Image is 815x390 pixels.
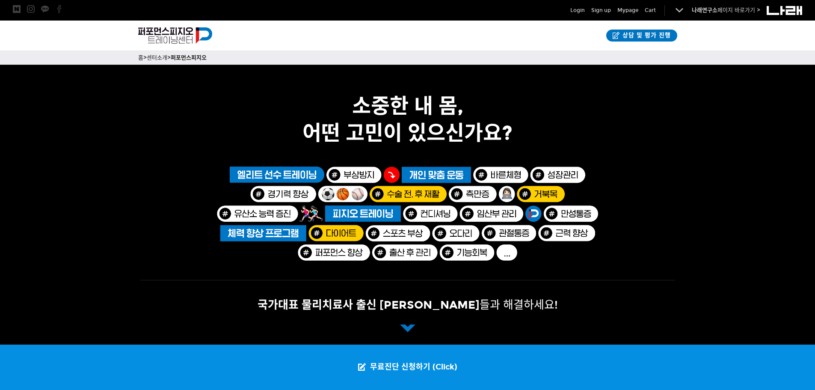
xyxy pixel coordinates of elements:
strong: 국가대표 물리치료사 출신 [PERSON_NAME] [258,298,480,312]
strong: 소중한 내 몸, [352,93,463,119]
strong: 나래연구소 [692,7,717,14]
a: Cart [645,6,656,15]
a: Sign up [591,6,611,15]
a: 센터소개 [147,54,167,61]
span: 들과 해결하세요! [258,298,558,312]
a: 무료진단 신청하기 (Click) [350,345,466,390]
a: 퍼포먼스피지오 [171,54,207,61]
a: 나래연구소페이지 바로가기 > [692,7,760,14]
a: 홈 [138,54,143,61]
a: Mypage [617,6,638,15]
img: 화살표 아이콘 [400,325,415,332]
a: Login [570,6,585,15]
strong: 어떤 고민이 있으신가요? [302,120,513,146]
p: > > [138,53,677,63]
span: 상담 및 평가 진행 [620,31,671,40]
a: 상담 및 평가 진행 [606,30,677,42]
